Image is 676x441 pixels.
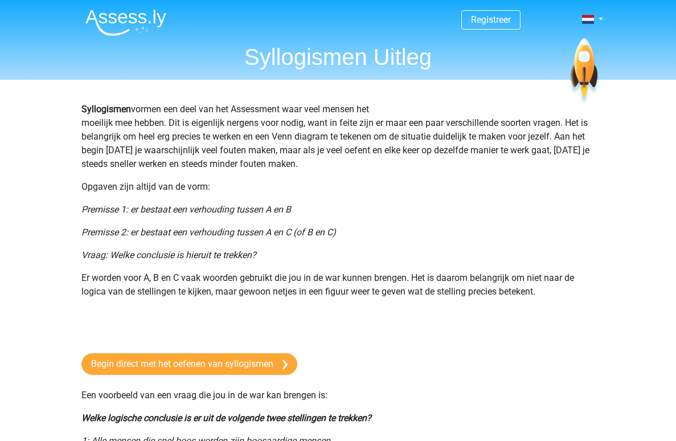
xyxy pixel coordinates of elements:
b: Syllogismen [81,104,131,115]
i: Welke logische conclusie is er uit de volgende twee stellingen te trekken? [81,413,371,423]
a: Begin direct met het oefenen van syllogismen [81,353,297,375]
p: vormen een deel van het Assessment waar veel mensen het moeilijk mee hebben. Dit is eigenlijk ner... [81,103,595,171]
i: Premisse 1: er bestaat een verhouding tussen A en B [81,204,291,215]
img: arrow-right.e5bd35279c78.svg [282,360,288,370]
i: Vraag: Welke conclusie is hieruit te trekken? [81,250,256,260]
h1: Syllogismen Uitleg [76,43,600,71]
img: Assessly [85,9,166,36]
p: Er worden voor A, B en C vaak woorden gebruikt die jou in de war kunnen brengen. Het is daarom be... [81,271,595,299]
p: Opgaven zijn altijd van de vorm: [81,180,595,194]
a: Registreer [471,14,511,25]
p: Een voorbeeld van een vraag die jou in de war kan brengen is: [81,389,595,402]
i: Premisse 2: er bestaat een verhouding tussen A en C (of B en C) [81,227,336,238]
img: spaceship.7d73109d6933.svg [568,38,600,105]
